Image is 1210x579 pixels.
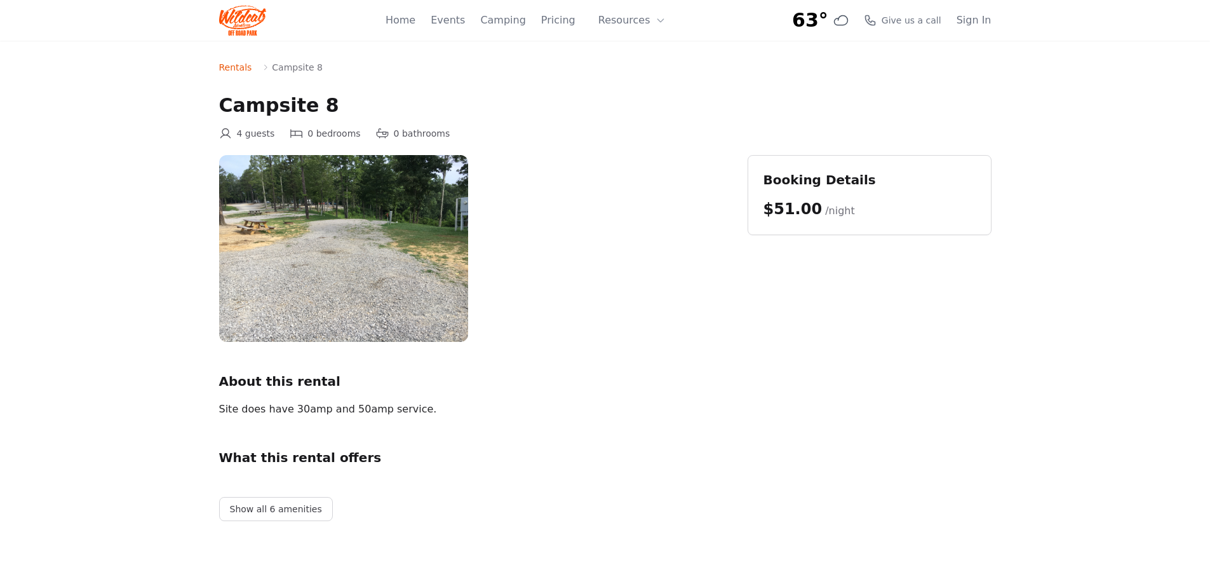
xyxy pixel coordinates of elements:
[237,127,275,140] span: 4 guests
[431,13,465,28] a: Events
[480,13,525,28] a: Camping
[272,61,323,74] span: Campsite 8
[219,155,468,342] img: campsite%208.JPG
[219,497,333,521] button: Show all 6 amenities
[307,127,360,140] span: 0 bedrooms
[219,400,640,418] div: Site does have 30amp and 50amp service.
[219,61,252,74] a: Rentals
[386,13,415,28] a: Home
[864,14,941,27] a: Give us a call
[825,205,855,217] span: /night
[957,13,992,28] a: Sign In
[541,13,575,28] a: Pricing
[763,171,976,189] h2: Booking Details
[219,61,992,74] nav: Breadcrumb
[219,449,727,467] h2: What this rental offers
[763,200,823,218] span: $51.00
[219,94,992,117] h1: Campsite 8
[792,9,828,32] span: 63°
[219,5,267,36] img: Wildcat Logo
[394,127,450,140] span: 0 bathrooms
[219,372,727,390] h2: About this rental
[591,8,673,33] button: Resources
[882,14,941,27] span: Give us a call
